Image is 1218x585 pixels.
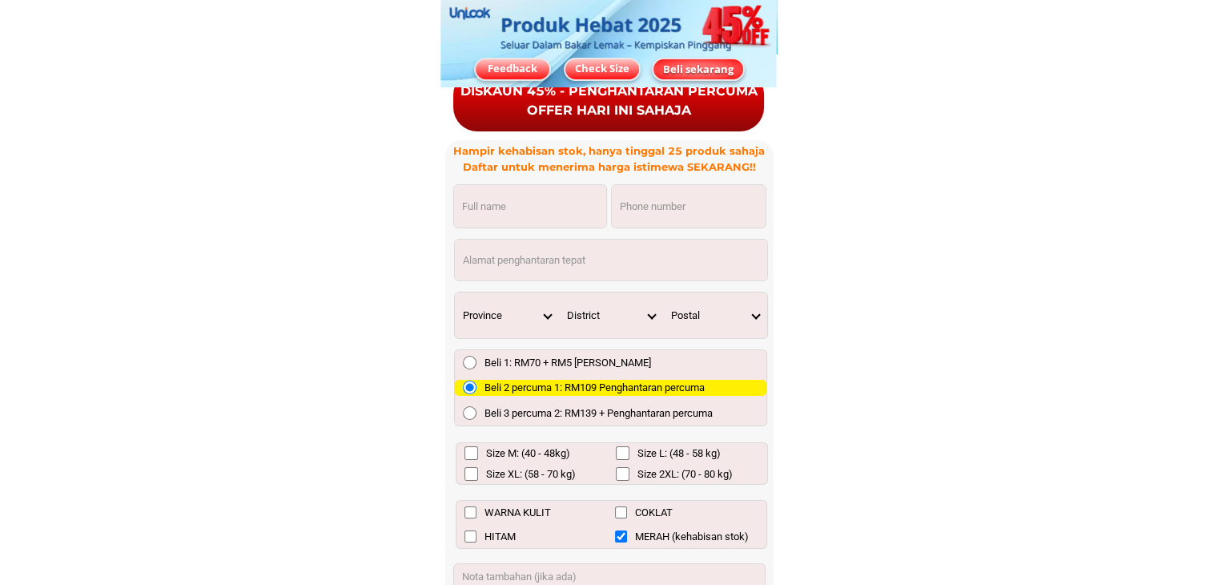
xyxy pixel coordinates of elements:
[637,466,733,482] span: Size 2XL: (70 - 80 kg)
[454,185,606,228] input: Input full_name
[615,531,627,543] input: MERAH (kehabisan stok)
[484,355,651,371] span: Beli 1: RM70 + RM5 [PERSON_NAME]
[464,506,476,518] input: WARNA KULIT
[484,405,713,422] span: Beli 3 percuma 2: RM139 + Penghantaran percuma
[637,446,721,462] span: Size L: (48 - 58 kg)
[653,61,743,77] div: Beli sekarang
[463,356,476,369] input: Beli 1: RM70 + RM5 [PERSON_NAME]
[453,101,764,120] div: OFFER HARI INI SAHAJA
[616,446,629,460] input: Size L: (48 - 58 kg)
[484,380,705,396] span: Beli 2 percuma 1: RM109 Penghantaran percuma
[616,467,629,481] input: Size 2XL: (70 - 80 kg)
[612,185,766,228] input: Input phone_number
[463,406,476,420] input: Beli 3 percuma 2: RM139 + Penghantaran percuma
[559,292,663,338] select: Select district
[486,446,570,462] span: Size M: (40 - 48kg)
[455,292,559,338] select: Select province
[464,446,478,460] input: Size M: (40 - 48kg)
[453,82,764,101] div: DISKAUN 45% - PENGHANTARAN PERCUMA
[476,61,549,77] div: Feedback
[663,292,767,338] select: Select postal code
[464,531,476,543] input: HITAM
[455,240,767,280] input: Input address
[486,466,576,482] span: Size XL: (58 - 70 kg)
[463,381,476,394] input: Beli 2 percuma 1: RM109 Penghantaran percuma
[615,506,627,518] input: COKLAT
[464,467,478,481] input: Size XL: (58 - 70 kg)
[445,143,773,175] h3: Hampir kehabisan stok, hanya tinggal 25 produk sahaja Daftar untuk menerima harga istimewa SEKARA...
[635,505,673,521] span: COKLAT
[635,529,749,545] span: MERAH (kehabisan stok)
[484,505,551,521] span: WARNA KULIT
[484,529,516,545] span: HITAM
[565,61,639,77] div: Check Size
